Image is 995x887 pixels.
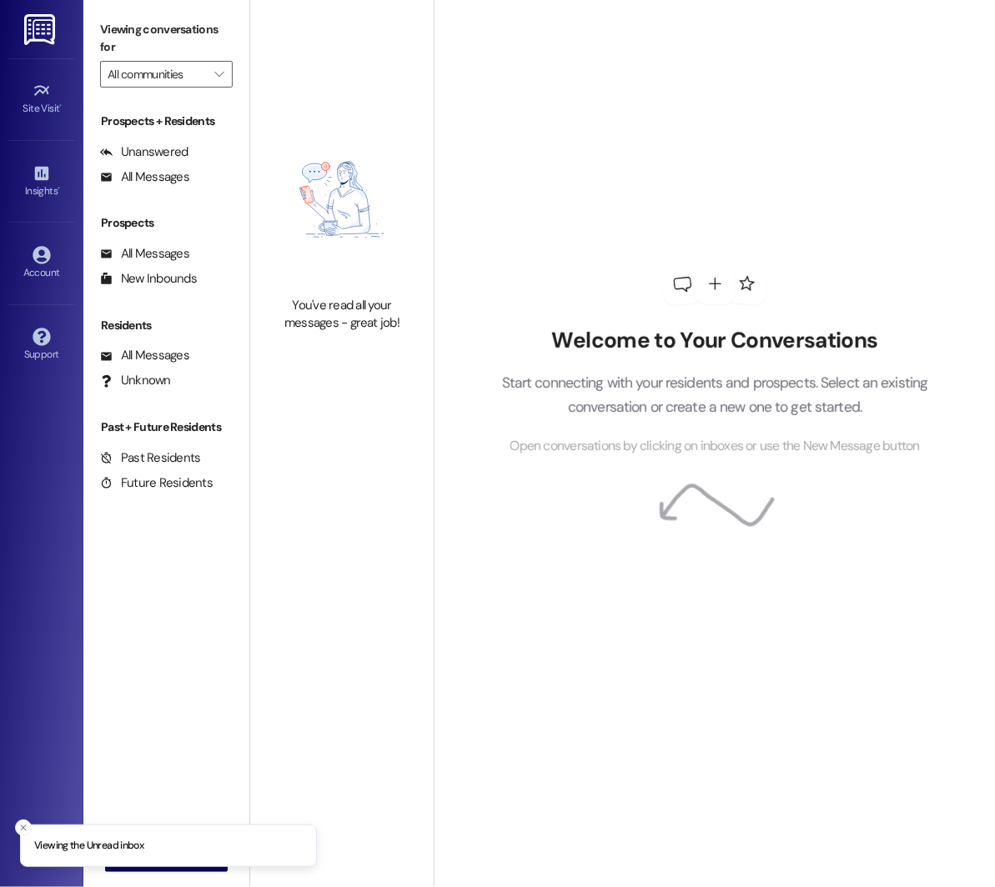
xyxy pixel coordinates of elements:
span: • [58,183,60,194]
label: Viewing conversations for [100,17,233,61]
div: All Messages [100,245,189,263]
img: ResiDesk Logo [24,14,58,45]
div: Future Residents [100,474,213,492]
span: Open conversations by clicking on inboxes or use the New Message button [510,436,919,457]
div: All Messages [100,347,189,364]
p: Start connecting with your residents and prospects. Select an existing conversation or create a n... [476,371,953,418]
a: Support [8,323,75,368]
div: Prospects + Residents [83,113,249,130]
div: Past + Future Residents [83,418,249,436]
a: Account [8,241,75,286]
div: You've read all your messages - great job! [269,297,415,333]
div: Prospects [83,214,249,232]
div: Residents [83,317,249,334]
div: All Messages [100,168,189,186]
a: Site Visit • [8,77,75,122]
div: New Inbounds [100,270,197,288]
h2: Welcome to Your Conversations [476,328,953,354]
button: Close toast [15,819,32,836]
input: All communities [108,61,206,88]
a: Insights • [8,159,75,204]
div: Unanswered [100,143,188,161]
span: • [60,100,63,112]
p: Viewing the Unread inbox [34,839,143,854]
img: empty-state [269,111,415,288]
i:  [214,68,224,81]
div: Unknown [100,372,171,389]
div: Past Residents [100,449,201,467]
